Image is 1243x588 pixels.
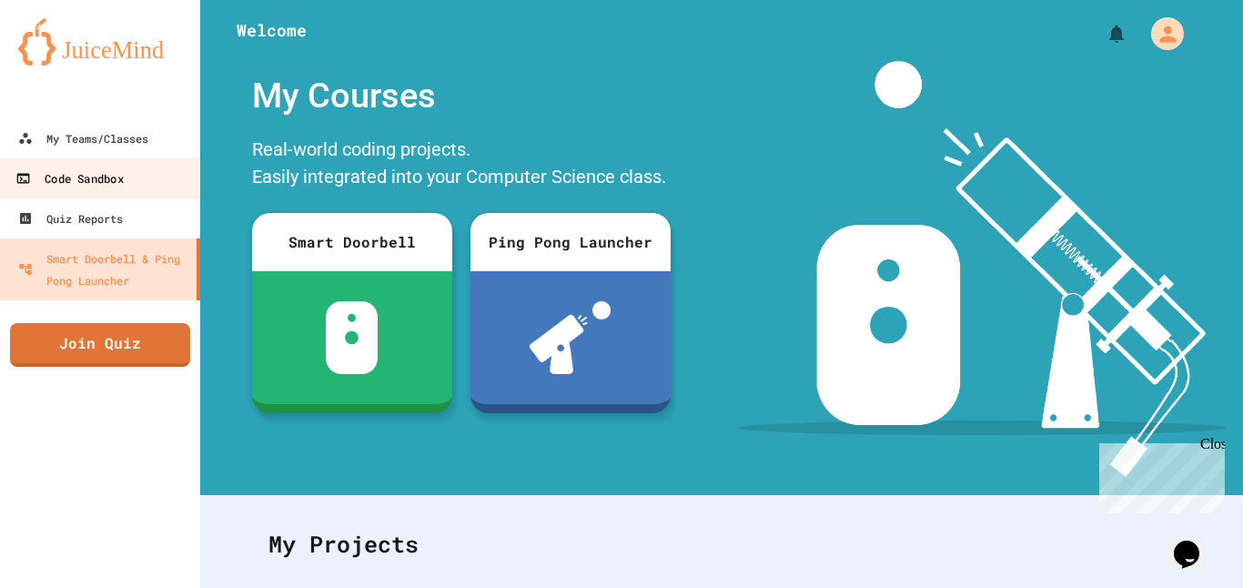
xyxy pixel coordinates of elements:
[18,248,189,291] div: Smart Doorbell & Ping Pong Launcher
[10,323,190,367] a: Join Quiz
[738,61,1226,477] img: banner-image-my-projects.png
[243,131,680,199] div: Real-world coding projects. Easily integrated into your Computer Science class.
[15,167,123,190] div: Code Sandbox
[1167,515,1225,570] iframe: chat widget
[18,208,123,229] div: Quiz Reports
[18,127,148,149] div: My Teams/Classes
[470,213,671,271] div: Ping Pong Launcher
[252,213,452,271] div: Smart Doorbell
[530,301,611,374] img: ppl-with-ball.png
[1072,18,1132,49] div: My Notifications
[1132,13,1188,55] div: My Account
[7,7,126,116] div: Chat with us now!Close
[243,61,680,131] div: My Courses
[326,301,378,374] img: sdb-white.svg
[1092,436,1225,513] iframe: chat widget
[250,509,1193,580] div: My Projects
[18,18,182,66] img: logo-orange.svg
